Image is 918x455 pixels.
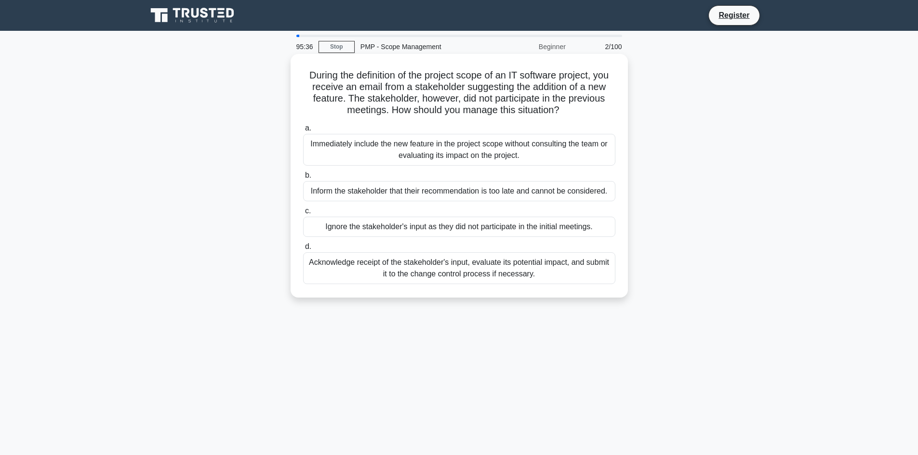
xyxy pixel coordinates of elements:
div: 2/100 [572,37,628,56]
div: Immediately include the new feature in the project scope without consulting the team or evaluatin... [303,134,615,166]
div: Acknowledge receipt of the stakeholder's input, evaluate its potential impact, and submit it to t... [303,252,615,284]
span: b. [305,171,311,179]
a: Stop [319,41,355,53]
div: PMP - Scope Management [355,37,487,56]
div: Beginner [487,37,572,56]
div: Ignore the stakeholder's input as they did not participate in the initial meetings. [303,217,615,237]
h5: During the definition of the project scope of an IT software project, you receive an email from a... [302,69,616,117]
span: c. [305,207,311,215]
div: 95:36 [291,37,319,56]
span: d. [305,242,311,250]
span: a. [305,124,311,132]
div: Inform the stakeholder that their recommendation is too late and cannot be considered. [303,181,615,201]
a: Register [713,9,755,21]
